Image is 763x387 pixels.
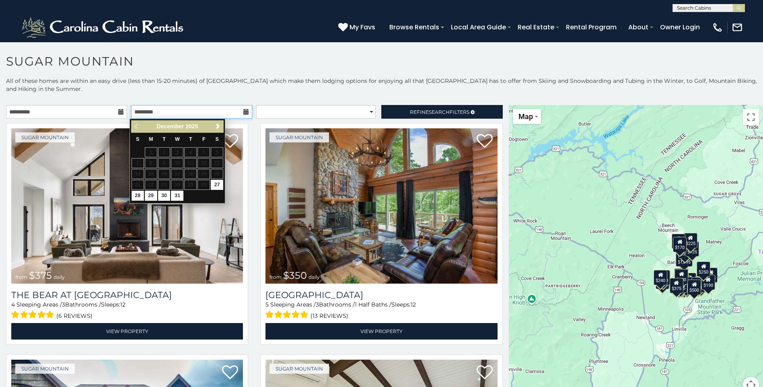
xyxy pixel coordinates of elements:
span: 5 [265,301,269,308]
span: Search [429,109,450,115]
span: 3 [62,301,65,308]
div: $190 [701,275,715,290]
a: Rental Program [562,20,621,34]
a: Sugar Mountain [15,364,75,374]
img: White-1-2.png [20,15,187,39]
a: [GEOGRAPHIC_DATA] [265,290,497,301]
span: (13 reviews) [311,311,348,321]
a: View Property [265,323,497,340]
span: Map [518,112,533,121]
div: $125 [685,241,699,257]
span: 12 [120,301,125,308]
div: $1,095 [676,251,693,267]
div: $155 [704,268,718,283]
img: phone-regular-white.png [712,22,723,33]
span: Wednesday [175,136,180,142]
a: Sugar Mountain [15,132,75,142]
span: Thursday [189,136,192,142]
a: The Bear At [GEOGRAPHIC_DATA] [11,290,243,301]
button: Change map style [513,109,541,124]
span: $375 [29,270,52,281]
a: Local Area Guide [447,20,510,34]
span: daily [308,274,320,280]
span: Refine Filters [410,109,469,115]
a: RefineSearchFilters [381,105,502,119]
a: 28 [132,191,144,201]
a: Add to favorites [477,364,493,381]
a: 27 [211,180,223,190]
span: 1 Half Baths / [355,301,391,308]
span: from [269,274,282,280]
span: Tuesday [162,136,166,142]
div: $225 [684,233,697,248]
button: Toggle fullscreen view [743,109,759,125]
img: The Bear At Sugar Mountain [11,128,243,284]
a: Sugar Mountain [269,364,329,374]
img: mail-regular-white.png [732,22,743,33]
span: December [157,123,184,130]
span: $350 [283,270,307,281]
div: $240 [672,234,685,249]
img: Grouse Moor Lodge [265,128,497,284]
a: Sugar Mountain [269,132,329,142]
a: Add to favorites [222,364,238,381]
h3: The Bear At Sugar Mountain [11,290,243,301]
a: My Favs [338,22,377,33]
span: (6 reviews) [56,311,93,321]
span: 3 [316,301,319,308]
div: $250 [697,261,710,277]
a: Next [213,121,223,132]
div: $170 [673,237,687,252]
a: About [624,20,652,34]
a: 30 [158,191,171,201]
div: $300 [675,269,688,284]
a: The Bear At Sugar Mountain from $375 daily [11,128,243,284]
span: Monday [149,136,153,142]
span: Friday [202,136,206,142]
div: $265 [675,268,689,284]
div: Sleeping Areas / Bathrooms / Sleeps: [265,301,497,321]
a: Browse Rentals [385,20,443,34]
span: Saturday [215,136,218,142]
a: Real Estate [514,20,558,34]
a: Grouse Moor Lodge from $350 daily [265,128,497,284]
div: $375 [670,278,683,293]
span: 4 [11,301,15,308]
span: Sunday [136,136,139,142]
div: $500 [687,280,701,295]
span: daily [53,274,65,280]
a: 29 [145,191,157,201]
span: Next [215,123,221,130]
div: $240 [654,270,667,285]
div: $200 [683,273,696,288]
span: 2025 [185,123,198,130]
h3: Grouse Moor Lodge [265,290,497,301]
span: My Favs [350,22,375,32]
a: Add to favorites [222,133,238,150]
div: $195 [691,277,705,292]
a: 31 [171,191,183,201]
div: Sleeping Areas / Bathrooms / Sleeps: [11,301,243,321]
span: 12 [411,301,416,308]
a: Owner Login [656,20,704,34]
a: View Property [11,323,243,340]
div: $190 [674,268,688,284]
span: from [15,274,27,280]
a: Add to favorites [477,133,493,150]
